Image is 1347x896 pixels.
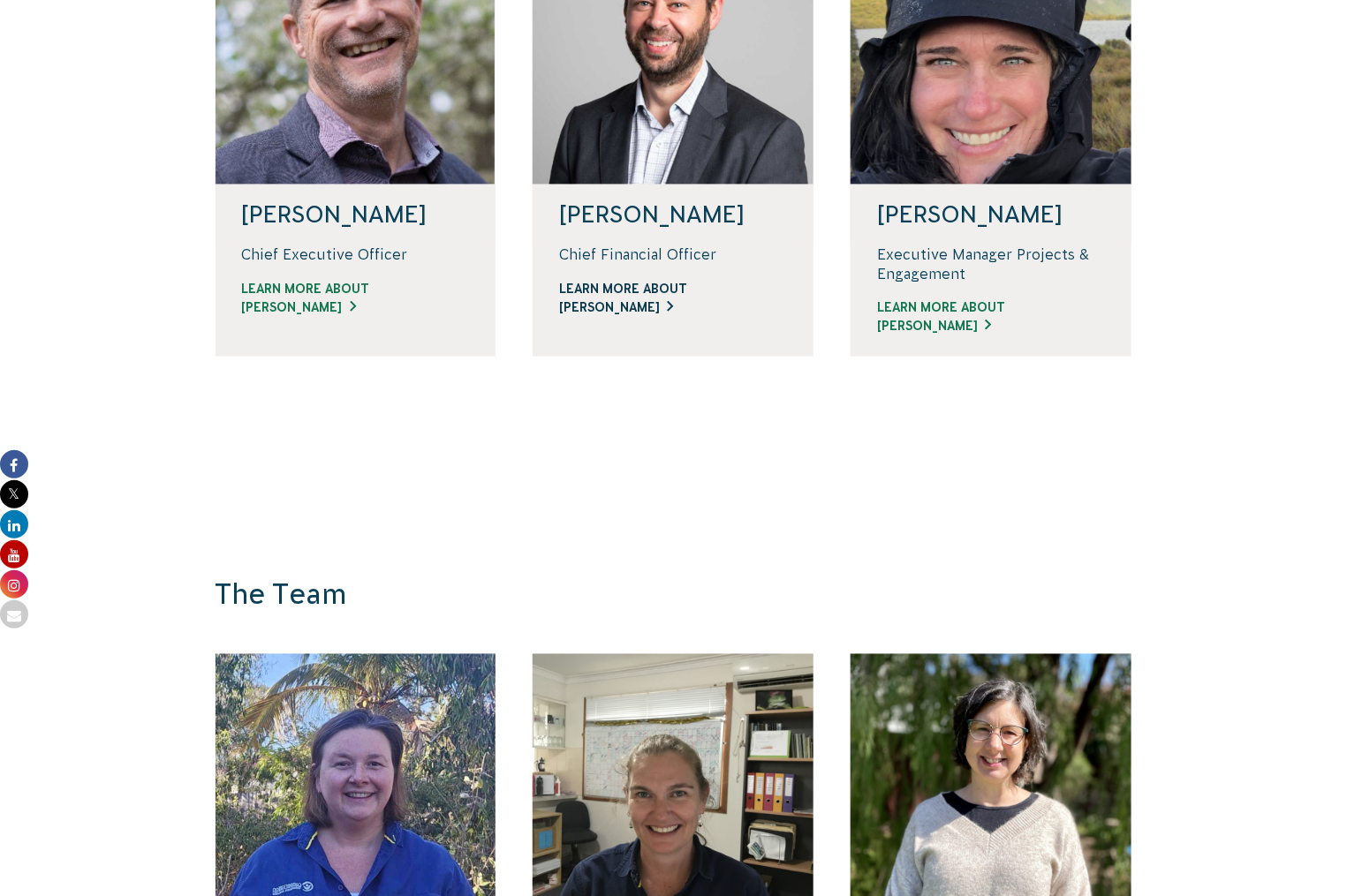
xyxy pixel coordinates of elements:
[559,280,787,317] a: Learn more about [PERSON_NAME]
[242,202,470,227] h4: [PERSON_NAME]
[216,577,894,612] h3: The Team
[877,298,1105,335] a: Learn more about [PERSON_NAME]
[877,245,1105,284] p: Executive Manager Projects & Engagement
[559,245,787,264] p: Chief Financial Officer
[242,245,470,264] p: Chief Executive Officer
[559,202,787,227] h4: [PERSON_NAME]
[877,202,1105,227] h4: [PERSON_NAME]
[242,280,470,317] a: Learn more about [PERSON_NAME]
